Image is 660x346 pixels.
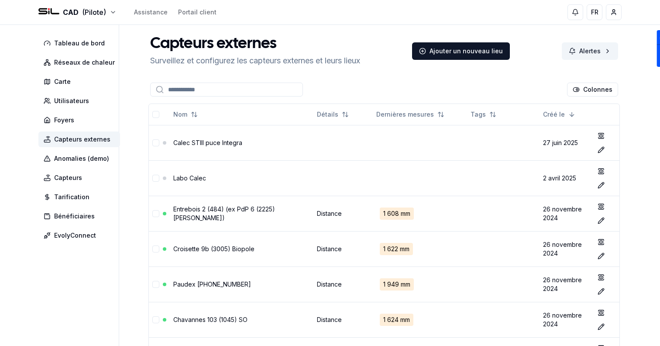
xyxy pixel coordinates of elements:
a: Labo Calec [173,174,206,182]
td: 26 novembre 2024 [540,196,591,231]
a: Distance [317,316,342,323]
button: Sélectionner la ligne [152,281,159,288]
span: Capteurs externes [54,135,110,144]
button: Not sorted. Click to sort ascending. [312,107,354,121]
a: EvolyConnect [38,228,124,243]
span: Créé le [543,110,565,119]
span: Capteurs [54,173,82,182]
a: Chavannes 103 (1045) SO [173,316,247,323]
button: Sélectionner la ligne [152,175,159,182]
button: Not sorted. Click to sort ascending. [371,107,450,121]
span: Bénéficiaires [54,212,95,221]
span: Dernières mesures [376,110,434,119]
span: (Pilote) [82,7,106,17]
a: Croisette 9b (3005) Biopole [173,245,254,253]
span: Anomalies (demo) [54,154,109,163]
button: Sélectionner la ligne [152,139,159,146]
td: 26 novembre 2024 [540,231,591,266]
a: 1 949 mm [376,275,464,294]
a: Ajouter un nouveau lieu [412,42,510,60]
button: Tout sélectionner [152,111,159,118]
span: Utilisateurs [54,97,89,105]
span: Tags [471,110,486,119]
p: Surveillez et configurez les capteurs externes et leurs lieux [150,55,360,67]
span: Tableau de bord [54,39,105,48]
a: Entrebois 2 (484) (ex PdP 6 (2225) [PERSON_NAME]) [173,205,275,221]
a: Portail client [178,8,217,17]
span: 1 608 mm [380,208,414,220]
a: Réseaux de chaleur [38,55,124,70]
a: Capteurs [38,170,124,186]
a: 1 608 mm [376,204,464,223]
a: Tableau de bord [38,35,124,51]
a: Tarification [38,189,124,205]
span: CAD [63,7,79,17]
button: CAD(Pilote) [38,7,117,17]
a: 1 622 mm [376,239,464,259]
span: Tarification [54,193,89,201]
td: 2 avril 2025 [540,160,591,196]
a: Carte [38,74,124,90]
button: Sélectionner la ligne [152,246,159,253]
a: Distance [317,245,342,253]
a: Distance [317,210,342,217]
button: Not sorted. Click to sort ascending. [465,107,502,121]
a: Distance [317,280,342,288]
button: Sorted descending. Click to sort ascending. [538,107,581,121]
span: Détails [317,110,338,119]
span: 1 949 mm [380,278,414,291]
span: Foyers [54,116,74,125]
img: SIL - CAD Logo [38,2,59,23]
a: Paudex [PHONE_NUMBER] [173,280,251,288]
a: Bénéficiaires [38,208,124,224]
button: Sélectionner la ligne [152,316,159,323]
span: 1 622 mm [380,243,413,255]
span: 1 624 mm [380,314,413,326]
a: Calec STIII puce Integra [173,139,242,146]
button: FR [587,4,602,20]
a: Utilisateurs [38,93,124,109]
span: Nom [173,110,187,119]
button: Not sorted. Click to sort ascending. [168,107,203,121]
a: Alertes [562,42,618,60]
button: Sélectionner la ligne [152,210,159,217]
h1: Capteurs externes [150,35,360,53]
td: 26 novembre 2024 [540,266,591,302]
a: Assistance [134,8,168,17]
td: 26 novembre 2024 [540,302,591,337]
span: FR [591,8,598,17]
a: Foyers [38,112,124,128]
span: Carte [54,77,71,86]
a: Capteurs externes [38,131,124,147]
span: Réseaux de chaleur [54,58,115,67]
a: 1 624 mm [376,310,464,329]
button: Cocher les colonnes [567,83,618,97]
a: Anomalies (demo) [38,151,124,166]
td: 27 juin 2025 [540,125,591,160]
span: EvolyConnect [54,231,96,240]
